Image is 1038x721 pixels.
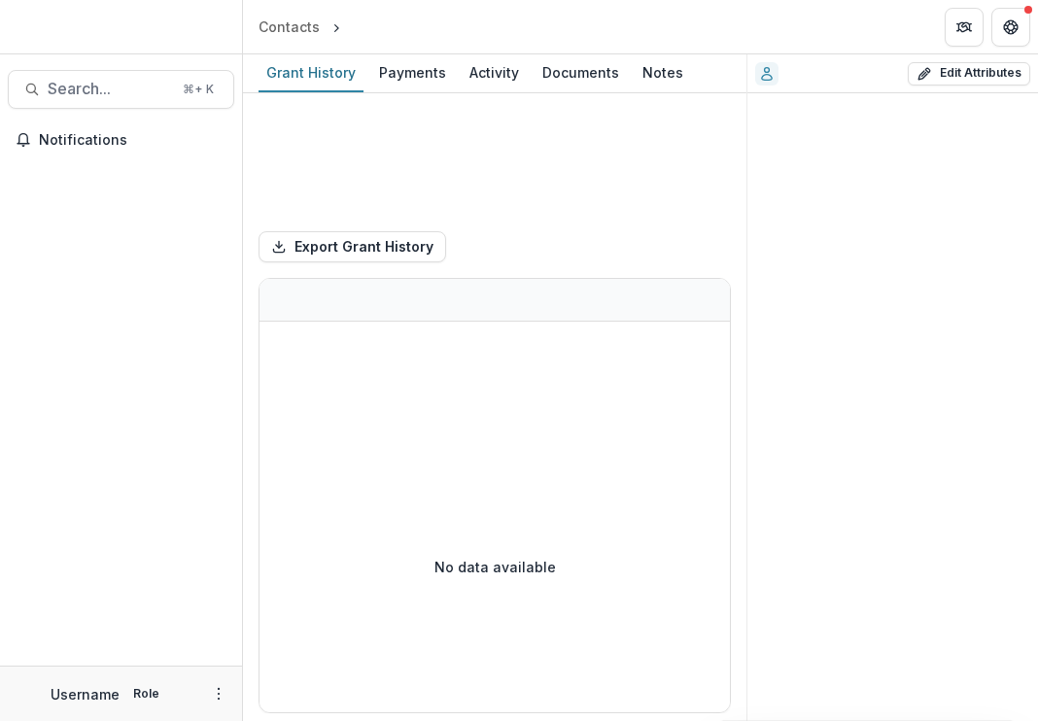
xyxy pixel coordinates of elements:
[251,13,428,41] nav: breadcrumb
[259,231,446,262] button: Export Grant History
[39,132,226,149] span: Notifications
[535,58,627,86] div: Documents
[635,54,691,92] a: Notes
[259,58,363,86] div: Grant History
[945,8,984,47] button: Partners
[259,54,363,92] a: Grant History
[371,54,454,92] a: Payments
[991,8,1030,47] button: Get Help
[908,62,1030,86] button: Edit Attributes
[251,13,328,41] a: Contacts
[371,58,454,86] div: Payments
[462,58,527,86] div: Activity
[259,17,320,37] div: Contacts
[434,557,556,577] p: No data available
[51,684,120,704] p: Username
[207,682,230,705] button: More
[8,70,234,109] button: Search...
[635,58,691,86] div: Notes
[8,124,234,155] button: Notifications
[179,79,218,100] div: ⌘ + K
[127,685,165,703] p: Role
[48,80,171,98] span: Search...
[535,54,627,92] a: Documents
[462,54,527,92] a: Activity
